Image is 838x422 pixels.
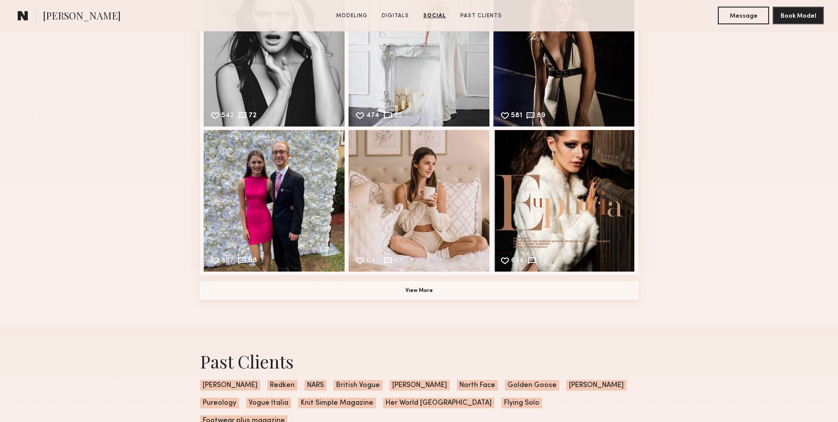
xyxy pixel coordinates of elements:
[457,12,505,20] a: Past Clients
[378,12,413,20] a: Digitals
[43,9,121,24] span: [PERSON_NAME]
[538,257,548,265] div: 101
[200,282,638,299] button: View More
[394,257,402,265] div: 97
[248,257,257,265] div: 68
[511,112,522,120] div: 581
[718,7,769,24] button: Message
[566,380,626,391] span: [PERSON_NAME]
[511,257,524,265] div: 634
[390,380,450,391] span: [PERSON_NAME]
[249,112,257,120] div: 72
[366,257,379,265] div: 647
[366,112,379,120] div: 474
[221,257,234,265] div: 657
[773,12,824,19] a: Book Model
[505,380,559,391] span: Golden Goose
[221,112,234,120] div: 542
[246,398,291,408] span: Vogue Italia
[200,398,239,408] span: Pureology
[334,380,383,391] span: British Vogue
[200,349,638,373] div: Past Clients
[333,12,371,20] a: Modeling
[420,12,450,20] a: Social
[298,398,376,408] span: Knit Simple Magazine
[383,398,494,408] span: Her World [GEOGRAPHIC_DATA]
[773,7,824,24] button: Book Model
[267,380,297,391] span: Redken
[457,380,498,391] span: North Face
[537,112,546,120] div: 89
[304,380,326,391] span: NARS
[501,398,542,408] span: Flying Solo
[394,112,402,120] div: 85
[200,380,260,391] span: [PERSON_NAME]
